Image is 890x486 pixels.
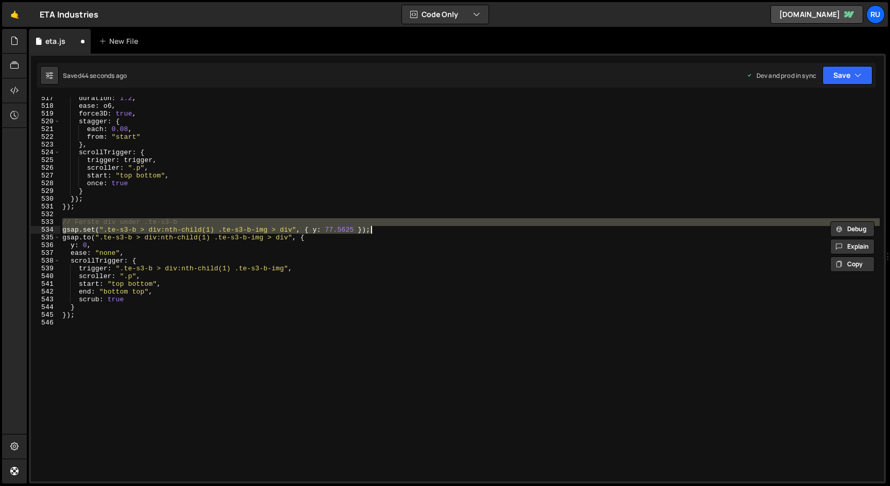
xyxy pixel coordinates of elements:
[31,118,60,125] div: 520
[31,172,60,180] div: 527
[40,8,98,21] div: ETA Industries
[866,5,885,24] a: Ru
[31,203,60,210] div: 531
[31,94,60,102] div: 517
[31,288,60,296] div: 542
[31,187,60,195] div: 529
[99,36,142,46] div: New File
[31,249,60,257] div: 537
[31,226,60,234] div: 534
[31,241,60,249] div: 536
[31,102,60,110] div: 518
[402,5,489,24] button: Code Only
[31,210,60,218] div: 532
[31,110,60,118] div: 519
[31,319,60,327] div: 546
[31,125,60,133] div: 521
[81,71,127,80] div: 44 seconds ago
[31,218,60,226] div: 533
[31,149,60,156] div: 524
[830,256,875,272] button: Copy
[770,5,863,24] a: [DOMAIN_NAME]
[31,195,60,203] div: 530
[31,164,60,172] div: 526
[31,234,60,241] div: 535
[31,272,60,280] div: 540
[31,265,60,272] div: 539
[45,36,65,46] div: eta.js
[830,239,875,254] button: Explain
[31,133,60,141] div: 522
[31,180,60,187] div: 528
[31,257,60,265] div: 538
[63,71,127,80] div: Saved
[31,296,60,303] div: 543
[2,2,27,27] a: 🤙
[31,303,60,311] div: 544
[822,66,872,85] button: Save
[746,71,816,80] div: Dev and prod in sync
[31,156,60,164] div: 525
[31,280,60,288] div: 541
[830,221,875,237] button: Debug
[31,141,60,149] div: 523
[31,311,60,319] div: 545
